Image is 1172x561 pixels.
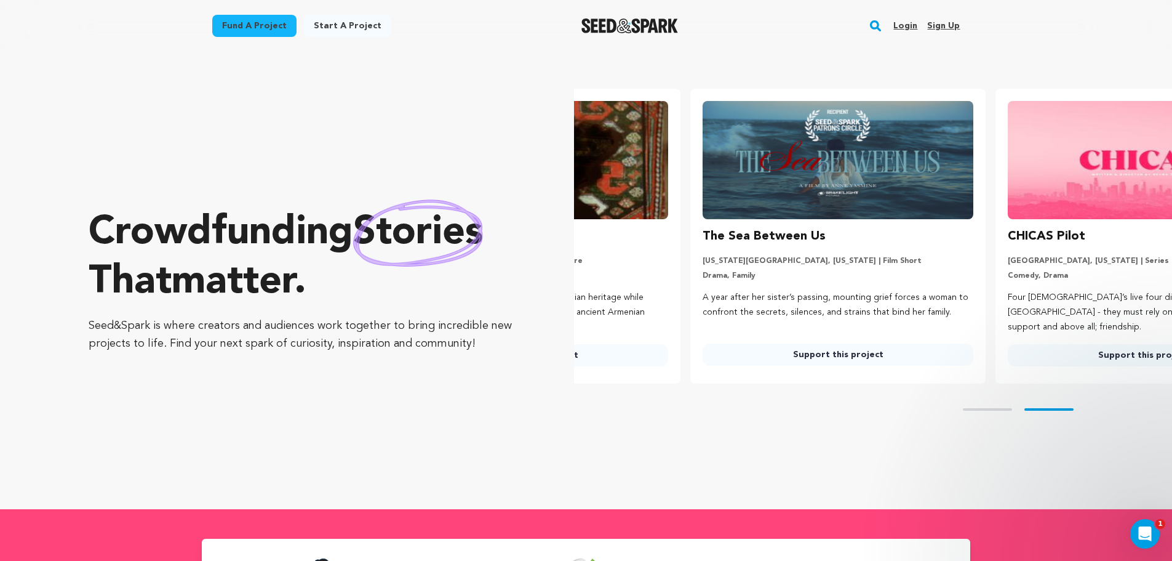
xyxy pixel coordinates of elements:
[1155,519,1165,529] span: 1
[581,18,678,33] a: Seed&Spark Homepage
[172,263,294,302] span: matter
[89,317,525,353] p: Seed&Spark is where creators and audiences work together to bring incredible new projects to life...
[703,227,826,246] h3: The Sea Between Us
[353,200,483,267] img: hand sketched image
[212,15,297,37] a: Fund a project
[703,291,973,320] p: A year after her sister’s passing, mounting grief forces a woman to confront the secrets, silence...
[89,209,525,307] p: Crowdfunding that .
[1130,519,1160,549] iframe: Intercom live chat
[703,271,973,281] p: Drama, Family
[703,344,973,366] a: Support this project
[304,15,391,37] a: Start a project
[927,16,960,36] a: Sign up
[893,16,917,36] a: Login
[581,18,678,33] img: Seed&Spark Logo Dark Mode
[1008,227,1085,246] h3: CHICAS Pilot
[703,256,973,266] p: [US_STATE][GEOGRAPHIC_DATA], [US_STATE] | Film Short
[703,101,973,219] img: The Sea Between Us image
